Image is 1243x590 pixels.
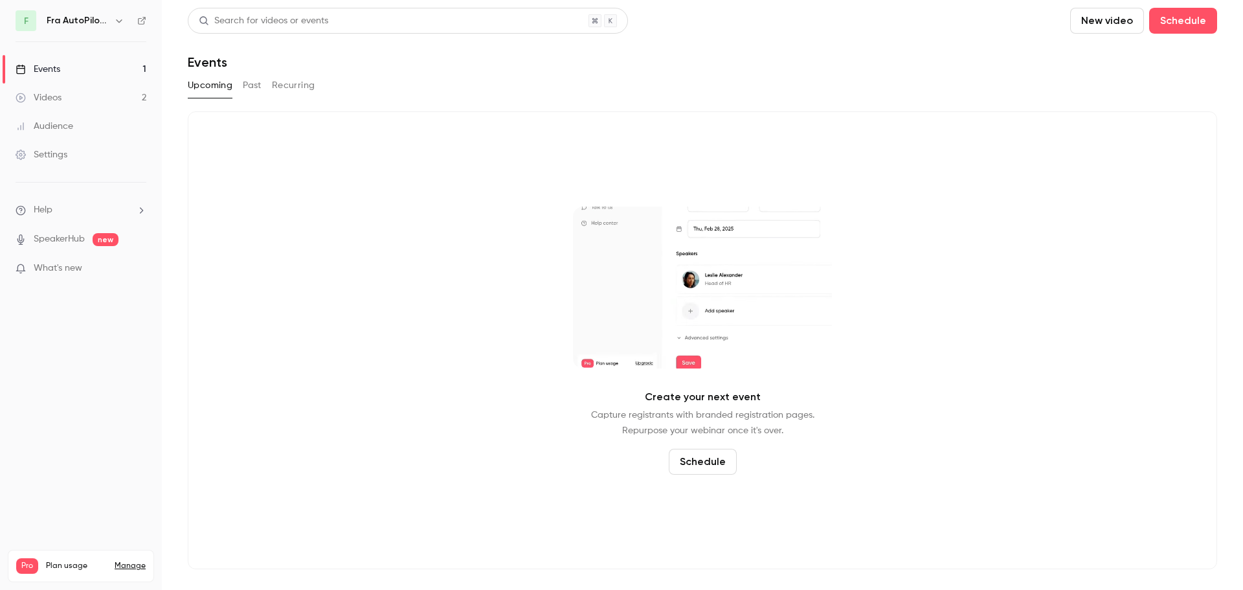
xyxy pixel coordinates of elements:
[16,120,73,133] div: Audience
[188,75,232,96] button: Upcoming
[16,91,62,104] div: Videos
[199,14,328,28] div: Search for videos or events
[669,449,737,475] button: Schedule
[243,75,262,96] button: Past
[645,389,761,405] p: Create your next event
[34,262,82,275] span: What's new
[591,407,814,438] p: Capture registrants with branded registration pages. Repurpose your webinar once it's over.
[93,233,118,246] span: new
[34,233,85,246] a: SpeakerHub
[47,14,109,27] h6: Fra AutoPilot til TimeLog
[34,203,52,217] span: Help
[16,148,67,161] div: Settings
[16,558,38,574] span: Pro
[1070,8,1144,34] button: New video
[16,63,60,76] div: Events
[24,14,28,28] span: F
[272,75,315,96] button: Recurring
[115,561,146,571] a: Manage
[16,203,146,217] li: help-dropdown-opener
[46,561,107,571] span: Plan usage
[1149,8,1217,34] button: Schedule
[188,54,227,70] h1: Events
